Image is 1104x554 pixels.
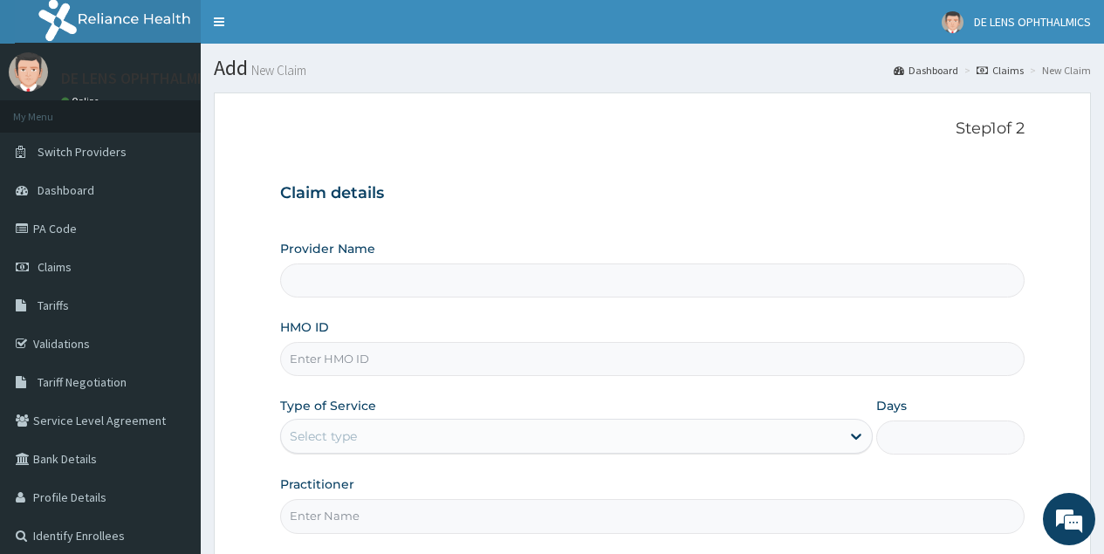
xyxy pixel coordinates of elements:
span: Tariff Negotiation [38,374,127,390]
span: Tariffs [38,298,69,313]
label: HMO ID [280,318,329,336]
label: Provider Name [280,240,375,257]
span: Dashboard [38,182,94,198]
label: Type of Service [280,397,376,414]
h1: Add [214,57,1091,79]
input: Enter Name [280,499,1025,533]
p: Step 1 of 2 [280,120,1025,139]
label: Days [876,397,907,414]
small: New Claim [248,64,306,77]
div: Select type [290,427,357,445]
span: Claims [38,259,72,275]
img: User Image [942,11,963,33]
input: Enter HMO ID [280,342,1025,376]
img: User Image [9,52,48,92]
a: Online [61,95,103,107]
a: Claims [977,63,1024,78]
h3: Claim details [280,184,1025,203]
label: Practitioner [280,475,354,493]
span: Switch Providers [38,144,127,160]
span: DE LENS OPHTHALMICS [974,14,1091,30]
p: DE LENS OPHTHALMICS [61,71,219,86]
a: Dashboard [894,63,958,78]
li: New Claim [1025,63,1091,78]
